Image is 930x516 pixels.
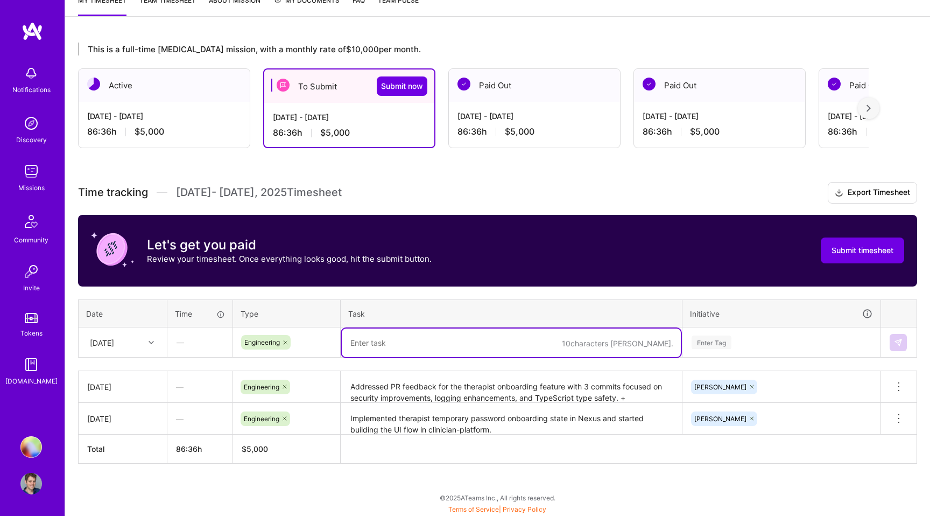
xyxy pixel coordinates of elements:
textarea: Addressed PR feedback for the therapist onboarding feature with 3 commits focused on security imp... [342,372,681,402]
div: 86:36 h [273,127,426,138]
th: 86:36h [167,435,233,464]
i: icon Download [835,187,843,199]
span: [PERSON_NAME] [694,415,746,423]
img: Paid Out [457,78,470,90]
span: Submit now [381,81,423,92]
div: 10 characters [PERSON_NAME]. [562,338,673,348]
div: [DOMAIN_NAME] [5,375,58,387]
div: Missions [18,182,45,193]
div: [DATE] - [DATE] [273,111,426,123]
div: Community [14,234,48,246]
img: Community [18,208,44,234]
div: 86:36 h [457,126,611,137]
th: Task [341,299,682,327]
th: $5,000 [233,435,341,464]
a: Jimini Health: Frontend Engineer for Sage Platform [18,436,45,458]
img: tokens [25,313,38,323]
div: Time [175,308,225,319]
button: Export Timesheet [828,182,917,204]
div: [DATE] [87,413,158,424]
div: Enter Tag [692,334,731,351]
span: | [448,505,546,513]
div: [DATE] - [DATE] [87,110,241,122]
div: Tokens [20,327,43,339]
div: Invite [23,282,40,294]
img: To Submit [277,79,290,92]
div: Paid Out [634,69,805,102]
img: Paid Out [828,78,841,90]
th: Type [233,299,341,327]
span: Engineering [244,415,279,423]
img: bell [20,62,42,84]
div: Initiative [690,308,873,320]
button: Submit timesheet [821,238,904,263]
div: — [167,405,232,433]
img: Invite [20,261,42,282]
div: This is a full-time [MEDICAL_DATA] mission, with a monthly rate of $10,000 per month. [78,43,869,55]
span: Engineering [244,383,279,391]
img: User Avatar [20,473,42,494]
span: Submit timesheet [832,245,893,256]
div: [DATE] [90,337,114,348]
img: Jimini Health: Frontend Engineer for Sage Platform [20,436,42,458]
span: Engineering [244,338,280,346]
div: To Submit [264,69,434,103]
span: [DATE] - [DATE] , 2025 Timesheet [176,186,342,199]
img: discovery [20,113,42,134]
span: $5,000 [135,126,164,137]
img: Submit [894,338,903,347]
button: Submit now [377,76,427,96]
div: [DATE] - [DATE] [457,110,611,122]
img: guide book [20,354,42,375]
div: — [167,373,232,401]
span: $5,000 [320,127,350,138]
a: Privacy Policy [503,505,546,513]
img: Active [87,78,100,90]
a: User Avatar [18,473,45,494]
span: [PERSON_NAME] [694,383,746,391]
div: Paid Out [449,69,620,102]
span: Time tracking [78,186,148,199]
img: logo [22,22,43,41]
img: Paid Out [643,78,656,90]
span: $5,000 [690,126,720,137]
img: teamwork [20,161,42,182]
i: icon Chevron [149,340,154,345]
img: right [866,104,871,112]
th: Total [79,435,167,464]
div: Discovery [16,134,47,145]
p: Review your timesheet. Once everything looks good, hit the submit button. [147,253,432,264]
div: Notifications [12,84,51,95]
div: [DATE] - [DATE] [643,110,797,122]
h3: Let's get you paid [147,237,432,253]
div: © 2025 ATeams Inc., All rights reserved. [65,484,930,511]
div: 86:36 h [643,126,797,137]
span: $5,000 [505,126,534,137]
div: — [168,328,232,357]
div: Active [79,69,250,102]
textarea: Implemented therapist temporary password onboarding state in Nexus and started building the UI fl... [342,404,681,434]
th: Date [79,299,167,327]
img: coin [91,228,134,271]
div: 86:36 h [87,126,241,137]
a: Terms of Service [448,505,499,513]
div: [DATE] [87,381,158,393]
